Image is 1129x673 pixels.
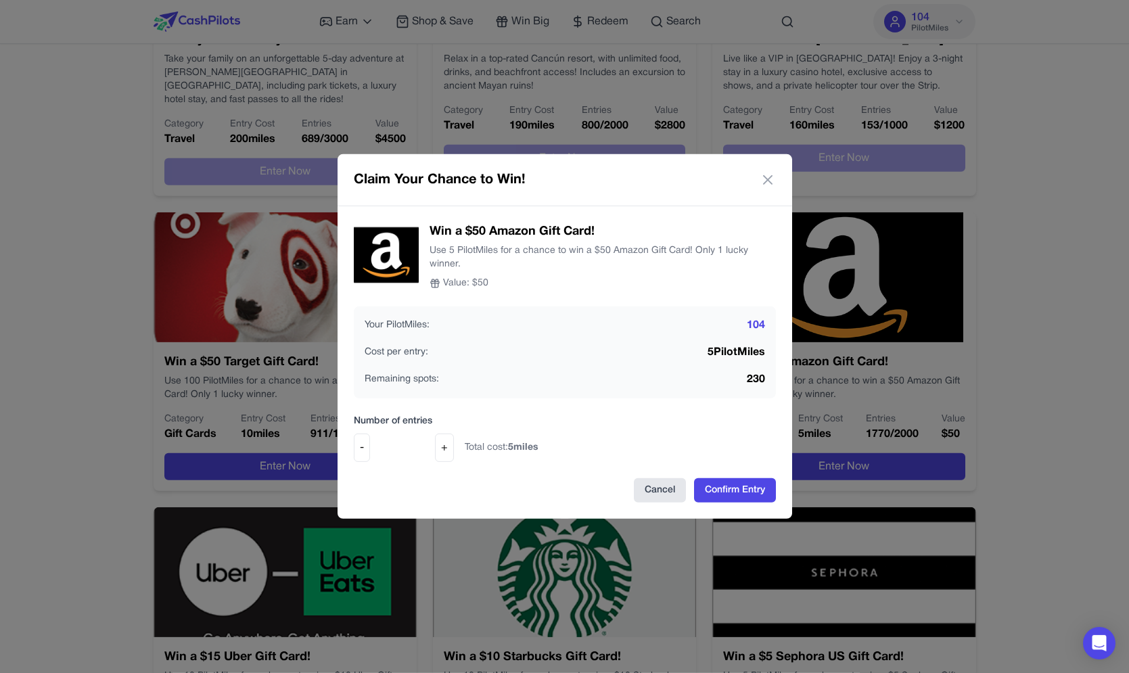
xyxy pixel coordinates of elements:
[435,434,454,462] button: +
[354,223,419,287] img: Win a $50 Amazon Gift Card!
[508,443,538,452] span: 5 miles
[694,478,776,503] button: Confirm Entry
[1083,627,1115,659] div: Open Intercom Messenger
[354,170,526,189] h2: Claim Your Chance to Win!
[365,346,428,359] span: Cost per entry:
[354,434,370,462] button: -
[365,373,439,386] span: Remaining spots:
[634,478,686,503] button: Cancel
[430,223,776,241] h3: Win a $50 Amazon Gift Card!
[747,317,765,333] span: 104
[747,371,765,388] span: 230
[465,441,538,455] span: Total cost:
[708,344,765,361] span: 5 PilotMiles
[365,319,430,332] span: Your PilotMiles:
[430,277,776,290] div: Value: $ 50
[430,244,776,271] p: Use 5 PilotMiles for a chance to win a $50 Amazon Gift Card! Only 1 lucky winner.
[354,415,776,428] label: Number of entries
